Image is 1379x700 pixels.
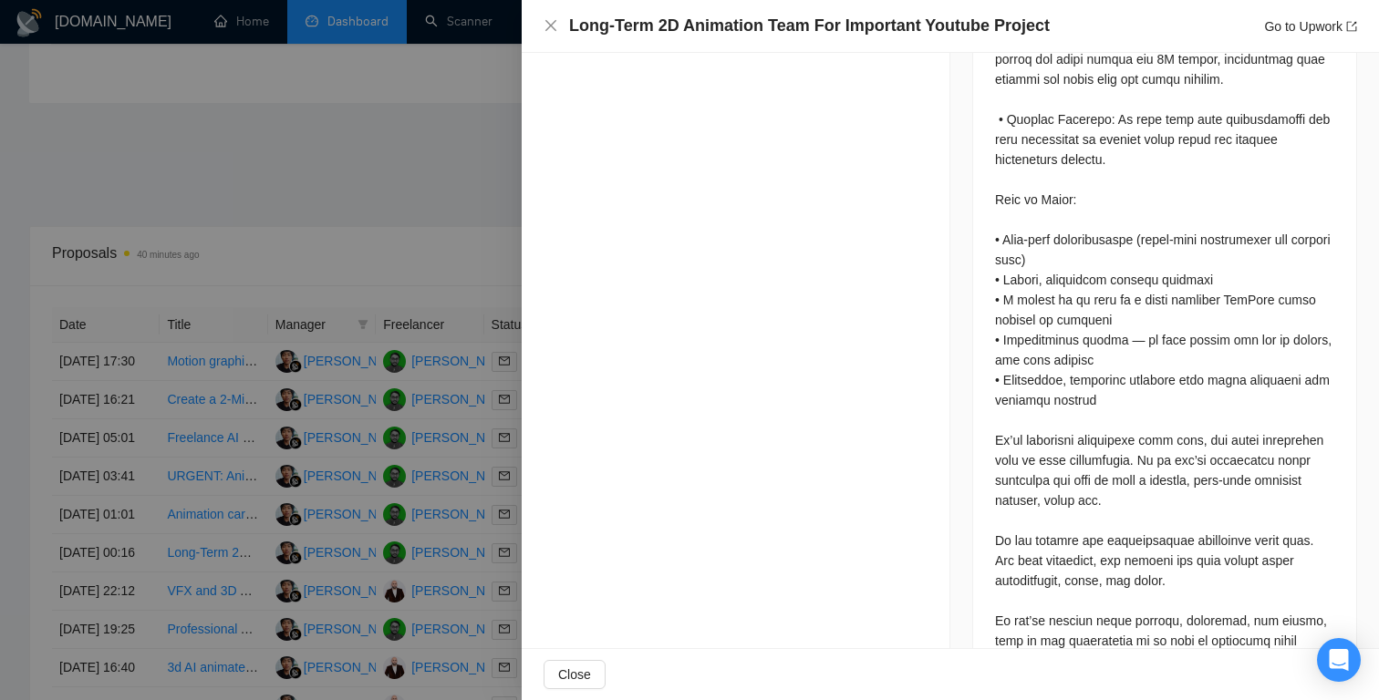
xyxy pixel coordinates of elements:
span: Close [558,664,591,685]
a: Go to Upworkexport [1264,19,1357,34]
button: Close [544,18,558,34]
span: close [544,18,558,33]
div: Open Intercom Messenger [1317,638,1361,682]
span: export [1346,21,1357,32]
h4: Long-Term 2D Animation Team For Important Youtube Project [569,15,1050,37]
button: Close [544,660,606,689]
